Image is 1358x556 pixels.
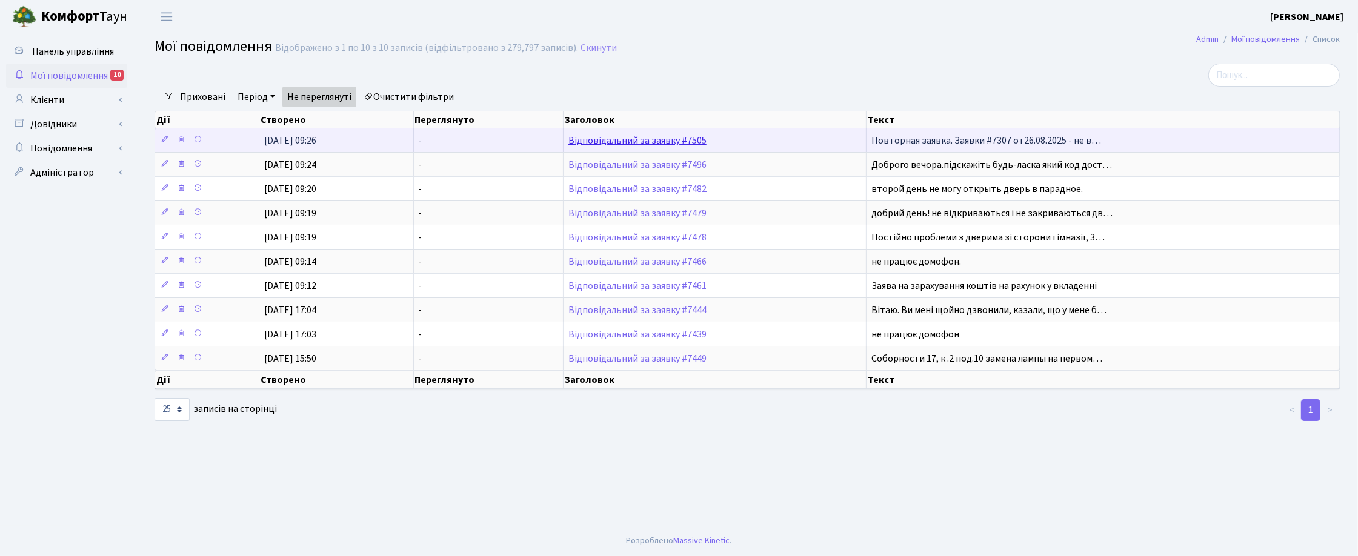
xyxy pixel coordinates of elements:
a: Відповідальний за заявку #7449 [568,352,707,365]
span: - [419,303,422,317]
a: Скинути [581,42,617,54]
span: - [419,134,422,147]
a: Admin [1196,33,1219,45]
a: Довідники [6,112,127,136]
label: записів на сторінці [155,398,277,421]
div: 10 [110,70,124,81]
span: [DATE] 09:26 [264,134,316,147]
span: - [419,231,422,244]
a: Мої повідомлення [1231,33,1300,45]
span: [DATE] 15:50 [264,352,316,365]
span: Повторная заявка. Заявки #7307 от26.08.2025 - не в… [871,134,1101,147]
span: не працює домофон [871,328,959,341]
div: Розроблено . [627,534,732,548]
a: Відповідальний за заявку #7479 [568,207,707,220]
a: Панель управління [6,39,127,64]
span: Постійно проблеми з дверима зі сторони гімназії, 3… [871,231,1105,244]
img: logo.png [12,5,36,29]
span: - [419,352,422,365]
a: Відповідальний за заявку #7496 [568,158,707,171]
th: Текст [867,111,1340,128]
th: Текст [867,371,1340,389]
th: Створено [259,371,414,389]
span: [DATE] 09:14 [264,255,316,268]
a: Період [233,87,280,107]
th: Переглянуто [414,111,564,128]
span: Панель управління [32,45,114,58]
span: [DATE] 17:03 [264,328,316,341]
a: [PERSON_NAME] [1270,10,1343,24]
th: Дії [155,111,259,128]
a: Повідомлення [6,136,127,161]
a: Не переглянуті [282,87,356,107]
button: Переключити навігацію [151,7,182,27]
span: второй день не могу открыть дверь в парадное. [871,182,1083,196]
a: Очистити фільтри [359,87,459,107]
span: [DATE] 09:20 [264,182,316,196]
li: Список [1300,33,1340,46]
a: 1 [1301,399,1320,421]
span: [DATE] 09:19 [264,231,316,244]
span: [DATE] 17:04 [264,303,316,317]
nav: breadcrumb [1178,27,1358,52]
span: - [419,182,422,196]
span: не працює домофон. [871,255,961,268]
span: Соборности 17, к .2 под.10 замена лампы на первом… [871,352,1102,365]
span: добрий день! не відкриваються і не закриваються дв… [871,207,1113,220]
a: Відповідальний за заявку #7466 [568,255,707,268]
span: [DATE] 09:12 [264,279,316,293]
a: Клієнти [6,88,127,112]
span: Заява на зарахування коштів на рахунок у вкладенні [871,279,1097,293]
div: Відображено з 1 по 10 з 10 записів (відфільтровано з 279,797 записів). [275,42,578,54]
input: Пошук... [1208,64,1340,87]
span: Мої повідомлення [30,69,108,82]
span: - [419,279,422,293]
a: Відповідальний за заявку #7482 [568,182,707,196]
span: - [419,255,422,268]
th: Заголовок [564,371,867,389]
a: Massive Kinetic [674,534,730,547]
th: Заголовок [564,111,867,128]
th: Створено [259,111,414,128]
span: [DATE] 09:19 [264,207,316,220]
a: Мої повідомлення10 [6,64,127,88]
span: [DATE] 09:24 [264,158,316,171]
span: Вітаю. Ви мені щойно дзвонили, казали, що у мене б… [871,303,1107,317]
span: - [419,158,422,171]
a: Відповідальний за заявку #7439 [568,328,707,341]
span: Доброго вечора.підскажіть будь-ласка який код дост… [871,158,1112,171]
span: - [419,207,422,220]
th: Дії [155,371,259,389]
th: Переглянуто [414,371,564,389]
span: - [419,328,422,341]
a: Відповідальний за заявку #7444 [568,303,707,317]
a: Адміністратор [6,161,127,185]
b: Комфорт [41,7,99,26]
a: Відповідальний за заявку #7478 [568,231,707,244]
a: Приховані [175,87,230,107]
span: Таун [41,7,127,27]
span: Мої повідомлення [155,36,272,57]
select: записів на сторінці [155,398,190,421]
a: Відповідальний за заявку #7505 [568,134,707,147]
a: Відповідальний за заявку #7461 [568,279,707,293]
